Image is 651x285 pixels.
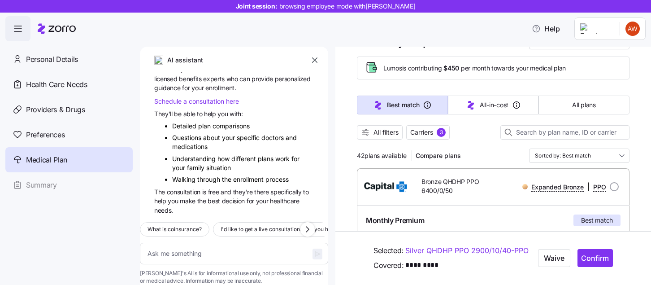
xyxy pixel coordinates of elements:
[581,253,609,264] span: Confirm
[179,75,203,83] span: benefits
[261,134,286,141] span: doctors
[204,110,217,118] span: help
[525,20,567,38] button: Help
[197,175,222,183] span: through
[154,197,168,205] span: help
[268,66,280,73] span: one
[222,134,237,141] span: your
[580,23,612,34] img: Employer logo
[203,134,222,141] span: about
[416,151,461,160] span: Compare plans
[213,122,250,130] span: comparisons
[581,216,613,225] span: Best match
[148,225,202,234] span: What is coinsurance?
[154,66,187,73] span: Absolutely!
[26,129,65,140] span: Preferences
[154,97,183,105] span: Schedule
[212,66,239,73] span: schedule
[357,151,406,160] span: 42 plans available
[154,188,167,196] span: The
[500,125,629,140] input: Search by plan name, ID or carrier
[208,197,221,205] span: best
[572,101,595,110] span: All plans
[280,66,287,73] span: of
[231,155,258,162] span: different
[174,110,183,118] span: be
[373,260,404,272] span: Covered:
[203,75,226,83] span: experts
[5,97,133,122] a: Providers & Drugs
[167,188,202,196] span: consultation
[383,64,566,73] span: Lumos is contributing per month towards your medical plan
[26,104,85,115] span: Providers & Drugs
[140,222,209,237] button: What is coinsurance?
[154,75,179,83] span: licensed
[265,175,289,183] span: process
[287,66,296,73] span: our
[437,128,446,137] div: 3
[275,155,291,162] span: work
[167,55,204,65] span: AI assistant
[270,188,303,196] span: specifically
[168,197,180,205] span: you
[625,22,640,36] img: e42eed887877dd140265e7ca843a5d14
[275,75,311,83] span: personalized
[172,175,197,183] span: Walking
[154,206,173,214] span: needs.
[172,155,217,162] span: Understanding
[421,177,511,196] span: Bronze QHDHP PPO 6400/0/50
[5,47,133,72] a: Personal Details
[182,84,191,92] span: for
[410,128,433,137] span: Carriers
[198,122,213,130] span: plan
[538,250,570,267] button: Waive
[233,175,265,183] span: enrollment
[544,253,564,264] span: Waive
[183,97,189,105] span: a
[187,66,200,73] span: You
[303,188,308,196] span: to
[180,197,197,205] span: make
[237,134,261,141] span: specific
[291,155,299,162] span: for
[364,176,407,197] img: Capital BlueCross
[236,2,416,11] span: Joint session:
[172,122,198,130] span: Detailed
[529,149,629,163] input: Order by dropdown
[230,110,243,118] span: with:
[26,154,67,166] span: Medical Plan
[406,125,450,140] button: Carriers3
[239,66,243,73] span: a
[226,97,239,105] span: here
[191,84,205,92] span: your
[387,101,419,110] span: Best match
[154,96,239,105] a: Schedule a consultation here
[197,197,208,205] span: the
[279,2,416,11] span: browsing employee mode with [PERSON_NAME]
[217,155,231,162] span: how
[172,134,203,141] span: Questions
[256,197,270,205] span: your
[154,84,182,92] span: guidance
[357,125,403,140] button: All filters
[5,147,133,172] a: Medical Plan
[270,197,299,205] span: healthcare
[5,122,133,147] a: Preferences
[208,188,221,196] span: free
[221,188,233,196] span: and
[366,215,424,226] span: Monthly Premium
[206,164,231,171] span: situation
[217,110,230,118] span: you
[154,56,163,65] img: ai-icon.png
[531,183,584,192] span: Expanded Bronze
[443,64,459,73] span: $450
[247,197,256,205] span: for
[254,188,270,196] span: there
[26,54,78,65] span: Personal Details
[189,97,226,105] span: consultation
[222,175,233,183] span: the
[200,66,212,73] span: can
[187,164,206,171] span: family
[255,66,268,73] span: with
[202,188,208,196] span: is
